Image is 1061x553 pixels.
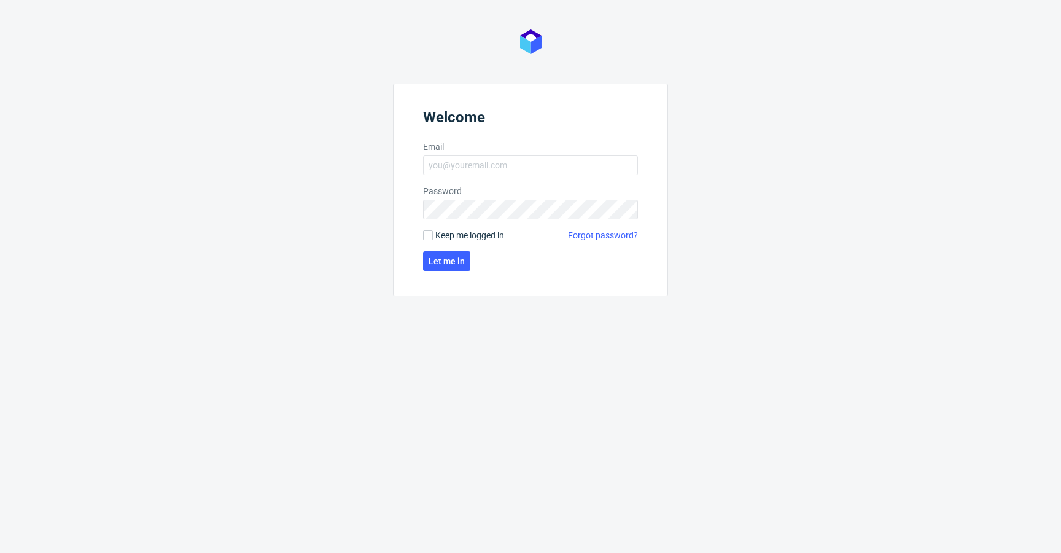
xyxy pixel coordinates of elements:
[568,229,638,241] a: Forgot password?
[423,141,638,153] label: Email
[429,257,465,265] span: Let me in
[423,251,470,271] button: Let me in
[435,229,504,241] span: Keep me logged in
[423,185,638,197] label: Password
[423,155,638,175] input: you@youremail.com
[423,109,638,131] header: Welcome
